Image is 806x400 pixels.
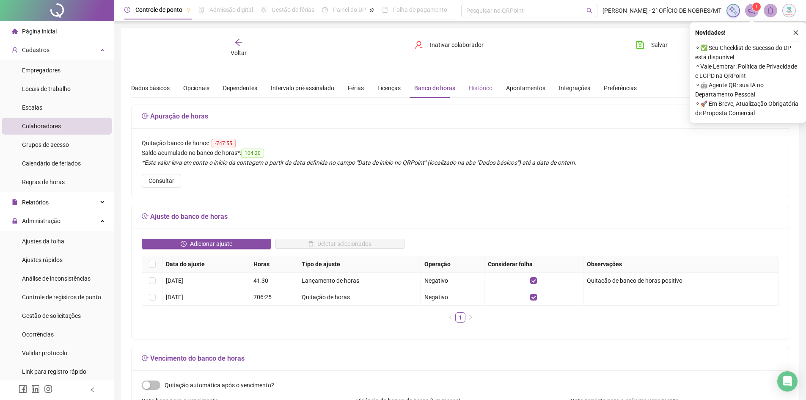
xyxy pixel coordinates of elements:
span: Administração [22,218,61,224]
span: Painel do DP [333,6,366,13]
span: notification [748,7,756,14]
span: right [468,315,473,320]
button: Adicionar ajuste [142,239,271,249]
span: 104:20 [241,149,264,158]
span: left [448,315,453,320]
div: [DATE] [166,276,246,285]
span: arrow-left [234,38,243,47]
div: Integrações [559,83,590,93]
span: Consultar [149,176,174,185]
span: lock [12,218,18,224]
span: ⚬ ✅ Seu Checklist de Sucesso do DP está disponível [695,43,801,62]
span: Grupos de acesso [22,141,69,148]
span: Gestão de férias [272,6,314,13]
span: Gestão de solicitações [22,312,81,319]
span: bell [767,7,774,14]
h5: Ajuste do banco de horas [142,212,778,222]
li: Próxima página [465,312,476,323]
span: home [12,28,18,34]
button: Salvar [630,38,674,52]
div: Negativo [424,292,481,302]
span: sun [261,7,267,13]
a: 1 [456,313,465,322]
span: facebook [19,385,27,393]
span: Análise de inconsistências [22,275,91,282]
span: user-add [12,47,18,53]
div: Dependentes [223,83,257,93]
span: pushpin [369,8,374,13]
button: Deletar selecionados [275,239,405,249]
td: 41:30 [250,273,298,289]
span: Calendário de feriados [22,160,81,167]
span: close [793,30,799,36]
span: Ajustes rápidos [22,257,63,263]
div: Histórico [469,83,492,93]
button: right [465,312,476,323]
sup: 1 [752,3,761,11]
span: instagram [44,385,52,393]
div: Preferências [604,83,637,93]
span: ⚬ Vale Lembrar: Política de Privacidade e LGPD na QRPoint [695,62,801,80]
span: file-done [198,7,204,13]
h5: Vencimento do banco de horas [142,353,778,364]
td: Quitação de banco de horas positivo [583,273,778,289]
span: Folha de pagamento [393,6,447,13]
span: Empregadores [22,67,61,74]
span: field-time [142,213,149,220]
img: sparkle-icon.fc2bf0ac1784a2077858766a79e2daf3.svg [729,6,738,15]
span: Locais de trabalho [22,86,71,92]
div: [DATE] [166,292,246,302]
div: Open Intercom Messenger [777,371,798,392]
span: Inativar colaborador [430,40,484,50]
span: book [382,7,388,13]
span: clock-circle [124,7,130,13]
span: field-time [142,113,149,119]
div: Negativo [424,276,481,285]
h5: Apuração de horas [142,111,778,121]
span: Admissão digital [209,6,253,13]
li: 1 [455,312,465,323]
span: Saldo acumulado no banco de horas [142,149,237,156]
td: 706:25 [250,289,298,306]
span: pushpin [186,8,191,13]
div: Intervalo pré-assinalado [271,83,334,93]
div: Opcionais [183,83,209,93]
div: Apontamentos [506,83,545,93]
span: Quitação automática após o vencimento? [165,381,274,390]
span: left [90,387,96,393]
div: Lançamento de horas [302,276,417,285]
button: Inativar colaborador [408,38,490,52]
th: Horas [250,256,298,273]
span: file [12,199,18,205]
span: Cadastros [22,47,50,53]
th: Operação [421,256,484,273]
div: Dados básicos [131,83,170,93]
span: Controle de ponto [135,6,182,13]
span: Escalas [22,104,42,111]
span: Ocorrências [22,331,54,338]
div: Banco de horas [414,83,455,93]
span: Adicionar ajuste [190,239,232,248]
span: Validar protocolo [22,350,67,356]
span: clock-circle [181,241,187,247]
span: Salvar [651,40,668,50]
span: search [586,8,593,14]
th: Observações [583,256,778,273]
span: Voltar [231,50,247,56]
span: ⚬ 🤖 Agente QR: sua IA no Departamento Pessoal [695,80,801,99]
span: Novidades ! [695,28,726,37]
div: : [142,148,778,158]
span: field-time [142,355,149,361]
em: *Este valor leva em conta o início da contagem a partir da data definida no campo "Data de início... [142,159,576,166]
span: -747:55 [212,139,236,148]
span: Relatórios [22,199,49,206]
span: Controle de registros de ponto [22,294,101,301]
span: Ajustes da folha [22,238,64,245]
span: Link para registro rápido [22,368,86,375]
span: ⚬ 🚀 Em Breve, Atualização Obrigatória de Proposta Comercial [695,99,801,118]
span: Colaboradores [22,123,61,130]
span: 1 [755,4,758,10]
button: Consultar [142,174,181,188]
th: Tipo de ajuste [298,256,421,273]
button: left [445,312,455,323]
